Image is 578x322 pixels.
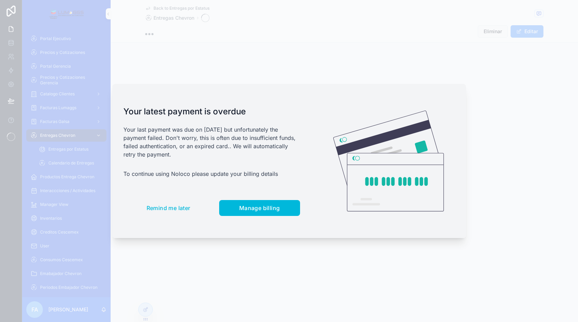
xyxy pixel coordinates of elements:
p: To continue using Noloco please update your billing details [123,170,300,178]
button: Manage billing [219,200,300,216]
span: Manage billing [239,205,280,211]
button: Remind me later [123,200,214,216]
img: Credit card illustration [333,111,444,211]
span: Remind me later [147,205,190,211]
h1: Your latest payment is overdue [123,106,300,117]
p: Your last payment was due on [DATE] but unfortunately the payment failed. Don't worry, this is of... [123,125,300,159]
